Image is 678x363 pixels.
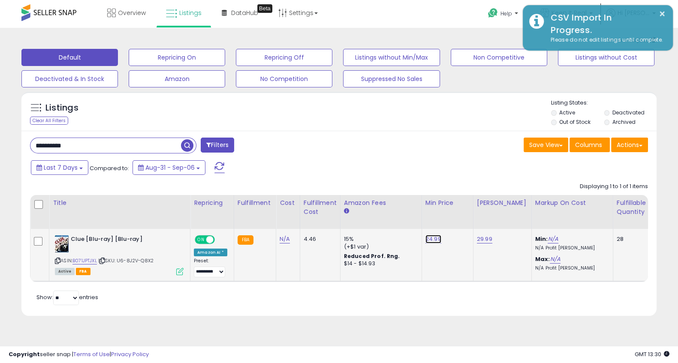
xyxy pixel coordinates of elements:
span: Listings [179,9,202,17]
small: Amazon Fees. [344,207,349,215]
img: 51syJ3yYj4L._SL40_.jpg [55,235,69,252]
button: Last 7 Days [31,160,88,175]
a: Terms of Use [73,350,110,358]
button: × [659,9,666,19]
div: Amazon AI * [194,249,227,256]
div: Please do not edit listings until complete. [544,36,666,44]
b: Min: [535,235,548,243]
span: All listings currently available for purchase on Amazon [55,268,75,275]
div: Repricing [194,198,230,207]
a: Help [481,1,527,28]
div: [PERSON_NAME] [477,198,528,207]
label: Out of Stock [559,118,591,126]
button: Repricing On [129,49,225,66]
a: 29.99 [477,235,492,243]
div: 15% [344,235,415,243]
span: Columns [575,141,602,149]
a: Privacy Policy [111,350,149,358]
p: N/A Profit [PERSON_NAME] [535,245,606,251]
div: Displaying 1 to 1 of 1 items [580,183,648,191]
label: Active [559,109,575,116]
a: N/A [550,255,560,264]
div: Clear All Filters [30,117,68,125]
span: Overview [118,9,146,17]
button: Deactivated & In Stock [21,70,118,87]
span: Compared to: [90,164,129,172]
button: Actions [611,138,648,152]
b: Reduced Prof. Rng. [344,252,400,260]
span: Show: entries [36,293,98,301]
p: Listing States: [551,99,657,107]
span: Help [500,10,512,17]
div: CSV Import In Progress. [544,12,666,36]
button: No Competition [236,70,332,87]
a: B071JPTJXL [72,257,97,264]
div: ASIN: [55,235,184,274]
span: OFF [214,236,227,243]
button: Listings without Min/Max [343,49,440,66]
div: Fulfillment [238,198,272,207]
label: Deactivated [612,109,644,116]
span: FBA [76,268,90,275]
th: The percentage added to the cost of goods (COGS) that forms the calculator for Min & Max prices. [531,195,613,229]
div: Preset: [194,258,227,277]
i: Get Help [488,8,498,18]
div: (+$1 var) [344,243,415,251]
div: Fulfillable Quantity [617,198,646,216]
div: Cost [280,198,296,207]
label: Archived [612,118,635,126]
b: Clue [Blu-ray] [Blu-ray] [71,235,175,246]
button: Non Competitive [451,49,547,66]
div: 4.46 [304,235,334,243]
a: 24.99 [425,235,441,243]
div: Markup on Cost [535,198,609,207]
button: Suppressed No Sales [343,70,440,87]
button: Listings without Cost [558,49,654,66]
div: 28 [617,235,643,243]
button: Amazon [129,70,225,87]
div: Fulfillment Cost [304,198,337,216]
button: Repricing Off [236,49,332,66]
span: 2025-09-14 13:30 GMT [635,350,669,358]
span: Aug-31 - Sep-06 [145,163,195,172]
button: Filters [201,138,234,153]
div: Title [53,198,187,207]
h5: Listings [45,102,78,114]
span: | SKU: U6-8J2V-Q8X2 [98,257,154,264]
b: Max: [535,255,550,263]
span: Last 7 Days [44,163,78,172]
span: DataHub [231,9,258,17]
small: FBA [238,235,253,245]
div: seller snap | | [9,351,149,359]
div: Min Price [425,198,470,207]
button: Columns [570,138,610,152]
a: N/A [548,235,558,243]
button: Save View [524,138,568,152]
div: Tooltip anchor [257,4,272,13]
a: N/A [280,235,290,243]
span: ON [196,236,206,243]
div: Amazon Fees [344,198,418,207]
div: $14 - $14.93 [344,260,415,267]
button: Aug-31 - Sep-06 [133,160,205,175]
strong: Copyright [9,350,40,358]
button: Default [21,49,118,66]
p: N/A Profit [PERSON_NAME] [535,265,606,271]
